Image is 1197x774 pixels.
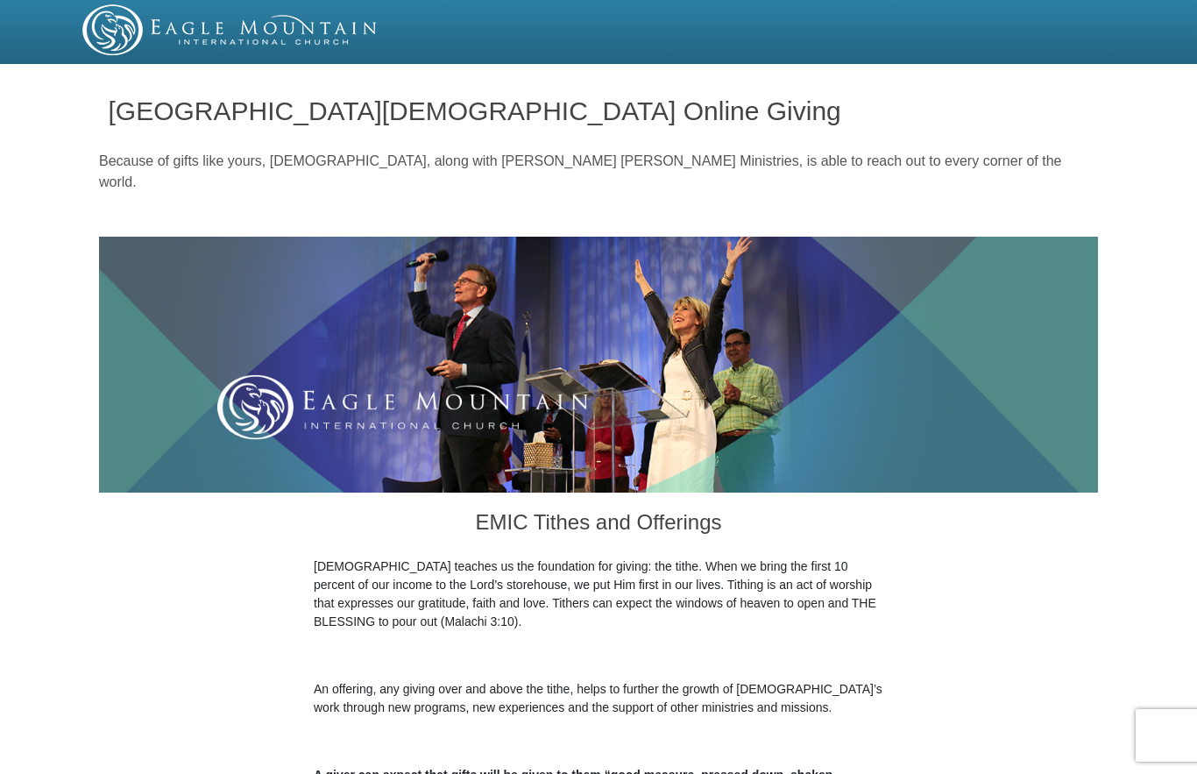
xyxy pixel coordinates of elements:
p: An offering, any giving over and above the tithe, helps to further the growth of [DEMOGRAPHIC_DAT... [314,680,883,717]
p: [DEMOGRAPHIC_DATA] teaches us the foundation for giving: the tithe. When we bring the first 10 pe... [314,557,883,631]
h1: [GEOGRAPHIC_DATA][DEMOGRAPHIC_DATA] Online Giving [109,96,1089,125]
img: EMIC [82,4,379,55]
h3: EMIC Tithes and Offerings [314,493,883,557]
p: Because of gifts like yours, [DEMOGRAPHIC_DATA], along with [PERSON_NAME] [PERSON_NAME] Ministrie... [99,151,1098,193]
